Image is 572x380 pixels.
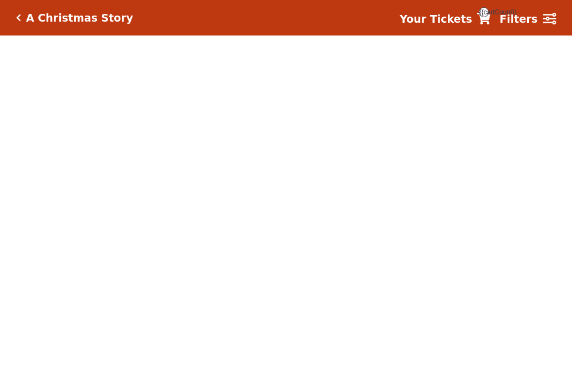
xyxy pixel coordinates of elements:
h5: A Christmas Story [26,12,133,24]
span: {{cartCount}} [479,7,489,17]
strong: Filters [499,13,538,25]
a: Filters [499,11,556,27]
a: Click here to go back to filters [16,14,21,22]
strong: Your Tickets [400,13,472,25]
a: Your Tickets {{cartCount}} [400,11,491,27]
